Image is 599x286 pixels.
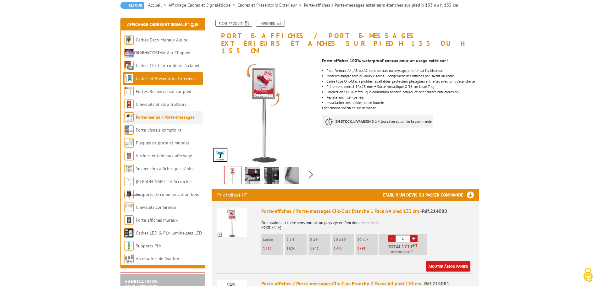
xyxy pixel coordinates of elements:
[402,244,410,249] span: 171
[413,243,417,248] sup: HT
[410,235,418,242] a: +
[310,246,330,251] p: €
[322,55,483,135] div: Fabrications spéciales sur demande
[426,261,470,272] a: Ajouter à mon panier
[225,166,241,186] img: panneaux_affichage_exterieurs_etanches_sur_pied_214080_fleche.jpg
[303,167,318,186] img: 214080_detail.jpg
[409,249,414,253] sup: TTC
[264,167,279,186] img: porte_messages_sol_etanches_exterieurs_sur_pieds_214080_4.jpg
[136,153,192,159] a: Vitrines et tableaux affichage
[326,95,479,99] li: Résiste aux intempéries.
[124,202,134,212] img: Chevalets conférence
[263,246,269,251] span: 171
[326,79,479,83] li: Cadre type Clic-Clac à profilés rabattables, protecteur plexiglass antireflet avec joint d’étanch...
[136,230,202,236] a: Cadres LED & PLV lumineuses LED
[136,63,200,68] a: Cadres Clic-Clac couleurs à clapet
[310,237,330,242] p: 5 à 9
[308,170,314,180] span: Next
[136,243,161,249] a: Supports PLV
[245,167,260,186] img: porte_messages_sol_etanches_exterieurs_sur_pieds_214080_3.jpg
[357,237,378,242] p: 20 et +
[124,100,134,109] img: Chevalets et stop trottoirs
[422,208,447,214] span: Réf.214080
[383,189,479,201] h3: Etablir un devis ou passer commande
[124,87,134,96] img: Porte-affiches de sol sur pied
[124,125,134,135] img: Porte-visuels comptoirs
[326,85,479,89] li: Piètement central 50x25 mm + Socle métallique Ø 36 cm lesté 7 kg
[124,112,134,122] img: Porte-menus / Porte-messages
[136,204,176,210] a: Chevalets conférence
[263,237,283,242] p: L'unité
[148,2,169,8] a: Accueil
[577,265,599,286] button: Cookies (fenêtre modale)
[124,74,134,83] img: Cadres et Présentoirs Extérieur
[388,235,396,242] a: -
[357,246,378,251] p: €
[136,217,178,223] a: Porte-affiches muraux
[136,192,199,197] a: Supports de communication bois
[326,69,479,73] li: Pour formats A4, A3 ou A2 sens portrait ou paysage, orienté par l’utilisateur.
[127,22,198,27] a: Affichage Cadres et Signalétique
[207,20,484,55] h1: Porte-affiches / Porte-messages extérieurs étanches sur pied h 133 ou h 155 cm
[124,61,134,70] img: Cadres Clic-Clac couleurs à clapet
[286,246,293,251] span: 162
[136,140,190,146] a: Plaques de porte et murales
[136,76,195,81] a: Cadres et Présentoirs Extérieur
[124,228,134,238] img: Cadres LED & PLV lumineuses LED
[124,37,189,56] a: Cadres Deco Muraux Alu ou [GEOGRAPHIC_DATA]
[381,244,427,255] p: Total
[261,208,473,215] div: Porte-affiches / Porte-messages Clic-Clac Etanche 1 Face A4 pied 133 cm -
[136,127,181,133] a: Porte-visuels comptoirs
[391,250,414,255] span: Soit €
[217,189,247,201] p: Prix indiqué HT
[263,246,283,251] p: €
[310,246,317,251] span: 154
[169,2,237,8] a: Affichage Cadres et Signalétique
[212,58,318,164] img: panneaux_affichage_exterieurs_etanches_sur_pied_214080_fleche.jpg
[357,246,364,251] span: 139
[286,246,307,251] p: €
[124,151,134,160] img: Vitrines et tableaux affichage
[136,101,186,107] a: Chevalets et stop trottoirs
[136,166,194,171] a: Suspension affiches par câbles
[124,138,134,148] img: Plaques de porte et murales
[124,241,134,251] img: Supports PLV
[261,216,473,229] p: Orientation du cadre sens portrait ou paysage en fonction des besoins Poids 7,9 kg
[336,119,388,124] strong: EN STOCK, LIVRAISON 3 à 4 jours
[304,2,458,8] li: Porte-affiches / Porte-messages extérieurs étanches sur pied h 133 ou h 155 cm
[136,114,194,120] a: Porte-menus / Porte-messages
[136,89,191,94] a: Porte-affiches de sol sur pied
[322,58,448,63] strong: Porte-affiches 100% waterproof conçus pour un usage extérieur !
[334,246,340,251] span: 147
[334,246,354,251] p: €
[322,115,433,128] p: à réception de la commande
[326,101,479,105] li: Installation très rapide, notice fournie
[326,90,479,94] li: Fabrication 100% métallique aluminium anodisé naturel et acier traités anti-corrosion.
[120,2,144,9] a: Retour
[334,237,354,242] p: 10 à 19
[410,244,413,249] span: €
[215,20,252,27] a: Fiche produit
[284,167,299,186] img: 214080_clic_clac.jpg
[326,74,479,78] li: Modèles simple face ou double-faces. Changement des affiches par l’avant du cadre.
[124,215,134,225] img: Porte-affiches muraux
[136,50,191,56] a: Cadres Clic-Clac Alu Clippant
[124,254,134,263] img: Accessoires de fixation
[124,35,134,45] img: Cadres Deco Muraux Alu ou Bois
[124,179,192,197] a: [PERSON_NAME] et Accroches tableaux
[580,267,596,283] img: Cookies (fenêtre modale)
[237,2,304,8] a: Cadres et Présentoirs Extérieur
[256,20,285,27] a: Imprimer
[217,208,247,237] img: Porte-affiches / Porte-messages Clic-Clac Etanche 1 Face A4 pied 133 cm
[397,250,408,255] span: 205,20
[136,256,179,262] a: Accessoires de fixation
[124,164,134,173] img: Suspension affiches par câbles
[124,177,134,186] img: Cimaises et Accroches tableaux
[286,237,307,242] p: 2 à 4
